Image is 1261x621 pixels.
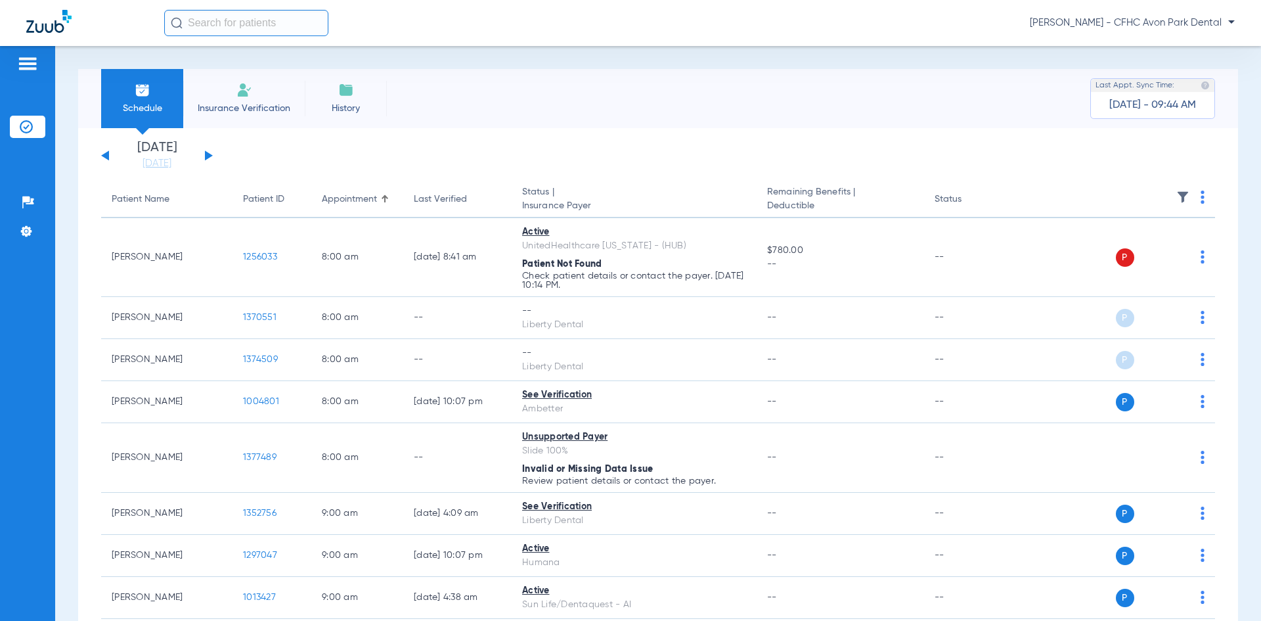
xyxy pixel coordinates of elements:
[101,423,232,493] td: [PERSON_NAME]
[767,199,913,213] span: Deductible
[414,193,501,206] div: Last Verified
[403,493,512,535] td: [DATE] 4:09 AM
[311,577,403,619] td: 9:00 AM
[403,297,512,339] td: --
[1095,79,1174,92] span: Last Appt. Sync Time:
[243,453,277,462] span: 1377489
[1201,591,1205,604] img: group-dot-blue.svg
[322,193,393,206] div: Appointment
[101,381,232,423] td: [PERSON_NAME]
[311,339,403,381] td: 8:00 AM
[111,102,173,115] span: Schedule
[522,584,746,598] div: Active
[522,199,746,213] span: Insurance Payer
[924,339,1013,381] td: --
[315,102,377,115] span: History
[311,297,403,339] td: 8:00 AM
[1030,16,1235,30] span: [PERSON_NAME] - CFHC Avon Park Dental
[924,493,1013,535] td: --
[1176,191,1189,204] img: filter.svg
[338,82,354,98] img: History
[1116,393,1134,411] span: P
[1201,250,1205,264] img: group-dot-blue.svg
[311,218,403,297] td: 8:00 AM
[243,193,284,206] div: Patient ID
[243,593,276,602] span: 1013427
[101,577,232,619] td: [PERSON_NAME]
[522,556,746,570] div: Humana
[522,598,746,612] div: Sun Life/Dentaquest - AI
[243,193,301,206] div: Patient ID
[403,339,512,381] td: --
[1201,549,1205,562] img: group-dot-blue.svg
[1201,81,1210,90] img: last sync help info
[17,56,38,72] img: hamburger-icon
[1201,191,1205,204] img: group-dot-blue.svg
[101,297,232,339] td: [PERSON_NAME]
[311,493,403,535] td: 9:00 AM
[522,465,653,474] span: Invalid or Missing Data Issue
[403,423,512,493] td: --
[403,535,512,577] td: [DATE] 10:07 PM
[767,244,913,258] span: $780.00
[522,444,746,458] div: Slide 100%
[767,355,777,364] span: --
[1201,353,1205,366] img: group-dot-blue.svg
[522,260,602,269] span: Patient Not Found
[1116,309,1134,327] span: P
[924,577,1013,619] td: --
[101,493,232,535] td: [PERSON_NAME]
[1116,589,1134,607] span: P
[1109,99,1196,112] span: [DATE] - 09:44 AM
[414,193,467,206] div: Last Verified
[1201,395,1205,408] img: group-dot-blue.svg
[118,141,196,170] li: [DATE]
[236,82,252,98] img: Manual Insurance Verification
[403,218,512,297] td: [DATE] 8:41 AM
[243,551,277,560] span: 1297047
[924,181,1013,218] th: Status
[924,381,1013,423] td: --
[311,381,403,423] td: 8:00 AM
[757,181,923,218] th: Remaining Benefits |
[522,500,746,514] div: See Verification
[767,313,777,322] span: --
[1201,451,1205,464] img: group-dot-blue.svg
[243,509,277,518] span: 1352756
[101,218,232,297] td: [PERSON_NAME]
[311,423,403,493] td: 8:00 AM
[767,551,777,560] span: --
[522,304,746,318] div: --
[767,258,913,271] span: --
[522,476,746,486] p: Review patient details or contact the payer.
[101,535,232,577] td: [PERSON_NAME]
[522,239,746,253] div: UnitedHealthcare [US_STATE] - (HUB)
[101,339,232,381] td: [PERSON_NAME]
[767,593,777,602] span: --
[243,313,277,322] span: 1370551
[1116,351,1134,369] span: P
[522,318,746,332] div: Liberty Dental
[522,402,746,416] div: Ambetter
[522,542,746,556] div: Active
[112,193,169,206] div: Patient Name
[171,17,183,29] img: Search Icon
[1116,248,1134,267] span: P
[26,10,72,33] img: Zuub Logo
[135,82,150,98] img: Schedule
[522,388,746,402] div: See Verification
[243,355,278,364] span: 1374509
[1116,505,1134,523] span: P
[924,218,1013,297] td: --
[522,430,746,444] div: Unsupported Payer
[767,453,777,462] span: --
[924,297,1013,339] td: --
[243,397,279,406] span: 1004801
[767,509,777,518] span: --
[112,193,222,206] div: Patient Name
[1201,311,1205,324] img: group-dot-blue.svg
[522,360,746,374] div: Liberty Dental
[322,193,377,206] div: Appointment
[403,577,512,619] td: [DATE] 4:38 AM
[118,157,196,170] a: [DATE]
